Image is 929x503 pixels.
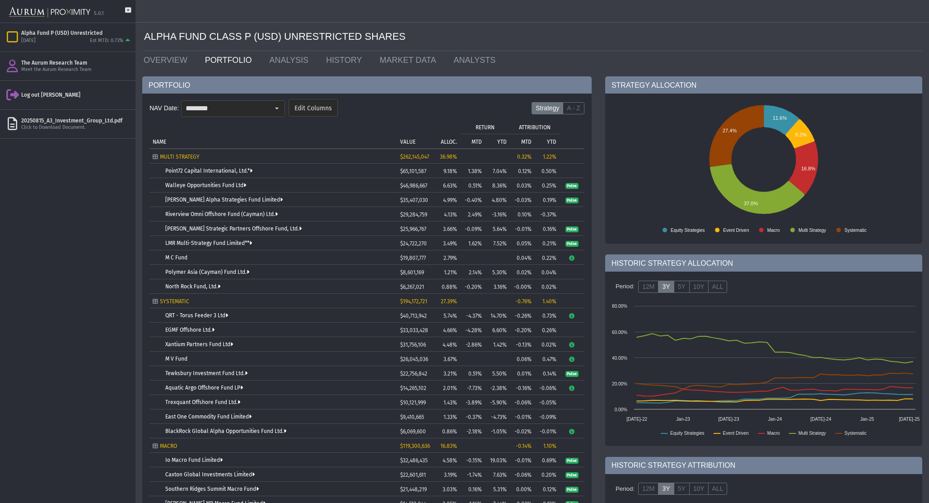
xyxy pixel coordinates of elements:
[21,124,132,131] div: Click to Download Document.
[165,399,240,405] a: Trexquant Offshore Fund Ltd.
[538,298,556,305] div: 1.40%
[535,453,560,467] td: 0.69%
[535,352,560,366] td: 0.47%
[845,228,867,233] text: Systematic
[21,91,132,99] div: Log out [PERSON_NAME]
[801,166,815,171] text: 16.8%
[485,164,510,178] td: 7.04%
[460,424,485,438] td: -2.18%
[510,265,535,279] td: 0.02%
[538,443,556,449] div: 1.10%
[535,265,560,279] td: 0.04%
[441,139,457,145] p: ALLOC.
[485,134,510,148] td: Column YTD
[262,51,319,69] a: ANALYSIS
[165,486,259,492] a: Southern Ridges Summit Macro Fund
[165,182,246,188] a: Walleye Opportunities Fund Ltd
[400,428,426,435] span: $6,069,600
[160,443,177,449] span: MACRO
[485,323,510,337] td: 6.60%
[165,471,255,478] a: Caxton Global Investments Limited
[400,472,426,478] span: $22,601,611
[612,356,627,361] text: 40.00%
[153,139,166,145] p: NAME
[535,482,560,496] td: 0.12%
[795,132,807,137] text: 8.2%
[400,457,428,464] span: $32,486,435
[485,265,510,279] td: 5.30%
[535,221,560,236] td: 0.16%
[289,99,338,117] dx-button: Edit Columns
[535,395,560,409] td: -0.05%
[535,424,560,438] td: -0.01%
[165,428,286,434] a: BlackRock Global Alpha Opportunities Fund Ltd.
[476,124,495,131] p: RETURN
[443,371,457,377] span: 3.21%
[485,308,510,323] td: 14.70%
[400,327,428,334] span: $33,033,428
[723,228,749,233] text: Event Driven
[510,178,535,193] td: 0.03%
[460,193,485,207] td: -0.40%
[165,269,249,275] a: Polymer Asia (Cayman) Fund Ltd.
[535,308,560,323] td: 0.73%
[510,279,535,294] td: -0.00%
[137,51,198,69] a: OVERVIEW
[443,240,457,247] span: 3.49%
[510,395,535,409] td: -0.06%
[485,178,510,193] td: 8.36%
[443,313,457,319] span: 5.74%
[767,431,780,436] text: Macro
[443,400,457,406] span: 1.43%
[513,154,532,160] div: 0.32%
[440,154,457,160] span: 36.98%
[535,381,560,395] td: -0.06%
[612,330,627,335] text: 60.00%
[521,139,532,145] p: MTD
[373,51,447,69] a: MARKET DATA
[400,139,415,145] p: VALUE
[510,352,535,366] td: 0.06%
[460,134,485,148] td: Column MTD
[444,269,457,276] span: 1.21%
[767,228,780,233] text: Macro
[615,407,627,412] text: 0.00%
[535,193,560,207] td: 0.19%
[565,197,579,204] span: Pulse
[400,226,426,232] span: $25,966,767
[510,453,535,467] td: -0.01%
[165,226,302,232] a: [PERSON_NAME] Strategic Partners Offshore Fund, Ltd.
[165,370,247,376] a: Tewksbury Investment Fund Ltd.
[510,381,535,395] td: -0.16%
[400,443,430,449] span: $119,300,636
[165,327,215,333] a: EGMF Offshore Ltd.
[460,265,485,279] td: 2.14%
[565,471,579,478] a: Pulse
[460,207,485,221] td: 2.49%
[510,134,535,148] td: Column MTD
[565,197,579,203] a: Pulse
[441,298,457,305] span: 27.39%
[400,269,424,276] span: $8,601,169
[460,323,485,337] td: -4.28%
[460,279,485,294] td: -0.20%
[160,154,200,160] span: MULTI STRATEGY
[142,76,592,94] div: PORTFOLIO
[744,201,758,206] text: 37.0%
[90,38,123,44] div: Est MTD: 0.73%
[605,76,922,94] div: STRATEGY ALLOCATION
[565,226,579,233] span: Pulse
[565,457,579,463] a: Pulse
[165,240,252,246] a: LMR Multi-Strategy Fund Limited**
[165,283,220,290] a: North Rock Fund, Ltd.
[21,117,132,124] div: 20250815_A3_Investment_Group_Ltd.pdf
[165,457,223,463] a: Io Macro Fund Limited
[658,281,674,293] label: 3Y
[443,168,457,174] span: 9.18%
[460,164,485,178] td: 1.38%
[708,281,728,293] label: ALL
[510,250,535,265] td: 0.04%
[443,457,457,464] span: 4.58%
[535,366,560,381] td: 0.14%
[443,385,457,391] span: 2.01%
